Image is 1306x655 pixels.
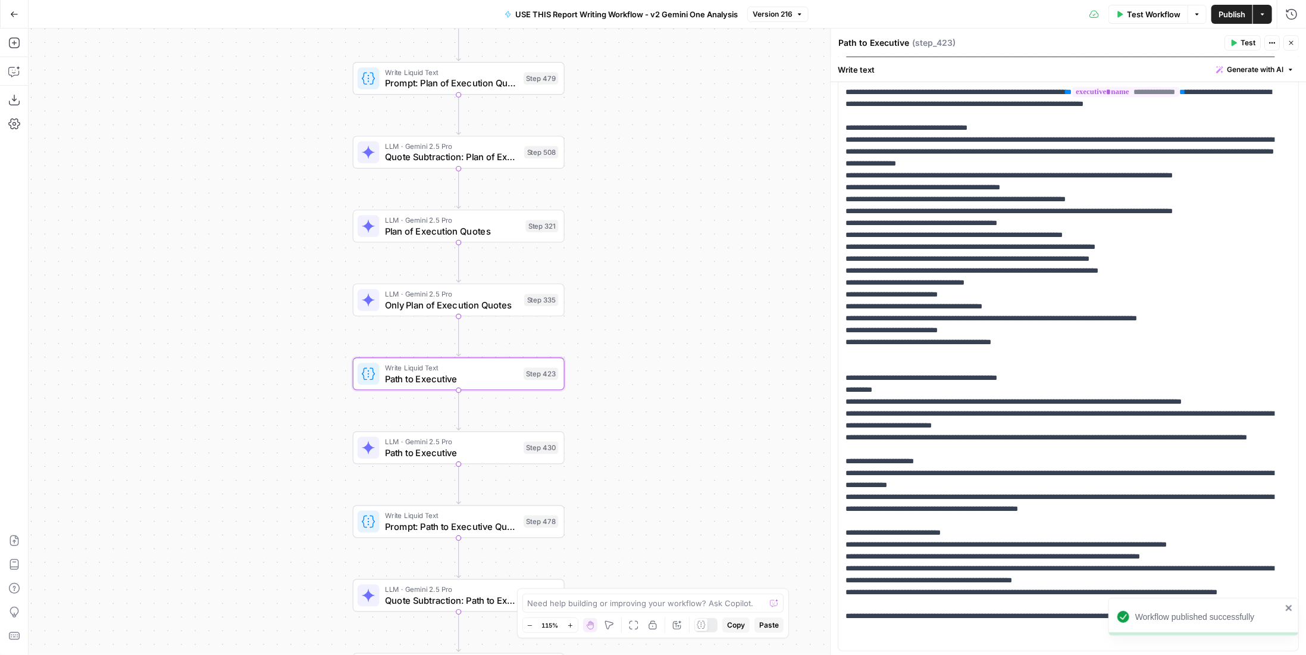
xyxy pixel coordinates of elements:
span: Only Plan of Execution Quotes [385,298,519,311]
button: close [1285,603,1294,613]
span: Plan of Execution Quotes [385,224,520,238]
div: Write text [831,57,1306,82]
g: Edge from step_508 to step_321 [456,168,461,208]
div: Step 423 [524,368,559,380]
button: Version 216 [747,7,809,22]
span: Version 216 [753,9,793,20]
span: Path to Executive [385,446,518,460]
span: Copy [727,620,745,631]
span: Paste [759,620,779,631]
span: USE THIS Report Writing Workflow - v2 Gemini One Analysis [515,8,738,20]
div: Step 430 [524,442,559,454]
g: Edge from step_423 to step_430 [456,390,461,431]
span: Test Workflow [1127,8,1180,20]
g: Edge from step_335 to step_423 [456,316,461,356]
button: Generate with AI [1211,62,1299,77]
div: Workflow published successfully [1135,611,1282,623]
g: Edge from step_430 to step_478 [456,464,461,504]
g: Edge from step_479 to step_508 [456,94,461,135]
span: Test [1241,38,1255,48]
span: Path to Executive [385,372,518,385]
span: 115% [542,620,559,630]
span: Write Liquid Text [385,510,518,521]
g: Edge from step_363 to step_479 [456,20,461,61]
div: Step 479 [524,72,559,85]
button: Test [1224,35,1261,51]
div: Write Liquid TextPrompt: Plan of Execution QuotesStep 479 [353,62,565,95]
span: LLM · Gemini 2.5 Pro [385,214,520,225]
div: LLM · Gemini 2.5 ProPlan of Execution QuotesStep 321 [353,210,565,242]
textarea: Path to Executive [838,37,909,49]
div: Step 335 [524,294,558,307]
span: LLM · Gemini 2.5 Pro [385,141,519,151]
div: Write Liquid TextPath to ExecutiveStep 423 [353,357,565,390]
span: Generate with AI [1227,64,1283,75]
div: Step 508 [524,146,558,158]
span: Quote Subtraction: Plan of Execution [385,150,519,164]
div: LLM · Gemini 2.5 ProOnly Plan of Execution QuotesStep 335 [353,283,565,316]
div: Step 478 [524,516,559,528]
button: Copy [722,617,750,633]
span: Quote Subtraction: Path to Executive [385,594,519,607]
div: LLM · Gemini 2.5 ProQuote Subtraction: Path to ExecutiveStep 500 [353,579,565,612]
button: Paste [754,617,784,633]
g: Edge from step_478 to step_500 [456,538,461,578]
span: Write Liquid Text [385,362,518,373]
span: LLM · Gemini 2.5 Pro [385,584,519,595]
span: LLM · Gemini 2.5 Pro [385,436,518,447]
span: Prompt: Path to Executive Quotes [385,520,518,534]
g: Edge from step_321 to step_335 [456,242,461,282]
span: Write Liquid Text [385,67,518,77]
button: Test Workflow [1108,5,1188,24]
button: USE THIS Report Writing Workflow - v2 Gemini One Analysis [497,5,745,24]
g: Edge from step_500 to step_432 [456,612,461,652]
div: Write Liquid TextPrompt: Path to Executive QuotesStep 478 [353,505,565,538]
span: Prompt: Plan of Execution Quotes [385,76,518,90]
span: Publish [1219,8,1245,20]
span: LLM · Gemini 2.5 Pro [385,288,519,299]
div: LLM · Gemini 2.5 ProPath to ExecutiveStep 430 [353,431,565,464]
div: LLM · Gemini 2.5 ProQuote Subtraction: Plan of ExecutionStep 508 [353,136,565,169]
span: ( step_423 ) [912,37,956,49]
button: Publish [1211,5,1252,24]
div: Step 321 [525,220,558,232]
